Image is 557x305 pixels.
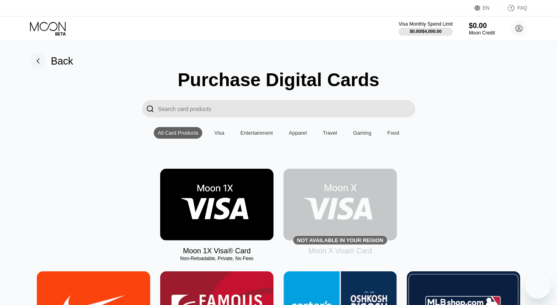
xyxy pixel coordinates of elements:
div: Entertainment [236,127,277,139]
div: Entertainment [240,130,273,136]
div: FAQ [499,4,527,12]
div: Non-Reloadable, Private, No Fees [160,256,273,261]
div: Back [30,53,73,69]
div: Apparel [289,130,307,136]
div: All Card Products [154,127,202,139]
div: $0.00Moon Credit [469,22,495,36]
div: Purchase Digital Cards [178,69,380,91]
div: Moon X Visa® Card [308,247,372,255]
div: Travel [323,130,337,136]
div: Gaming [349,127,376,139]
div: Food [383,127,403,139]
input: Search card products [158,100,415,117]
div: All Card Products [158,130,198,136]
div: Not available in your region [284,169,397,240]
div: Visa [214,130,224,136]
div: $0.00 / $4,000.00 [410,29,442,34]
div: Moon Credit [469,30,495,36]
div: Food [387,130,399,136]
div: EN [475,4,499,12]
div:  [146,104,154,113]
div: EN [483,5,490,11]
div: Visa Monthly Spend Limit [398,21,452,27]
div: Not available in your region [297,237,383,243]
div: Apparel [285,127,311,139]
div: Visa Monthly Spend Limit$0.00/$4,000.00 [398,21,452,36]
div: FAQ [517,5,527,11]
div: Visa [210,127,228,139]
div: Moon 1X Visa® Card [183,247,251,255]
iframe: Button to launch messaging window [525,273,551,299]
div: Gaming [353,130,372,136]
div:  [142,100,158,117]
div: Back [51,55,73,67]
div: Travel [319,127,341,139]
div: $0.00 [469,22,495,30]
